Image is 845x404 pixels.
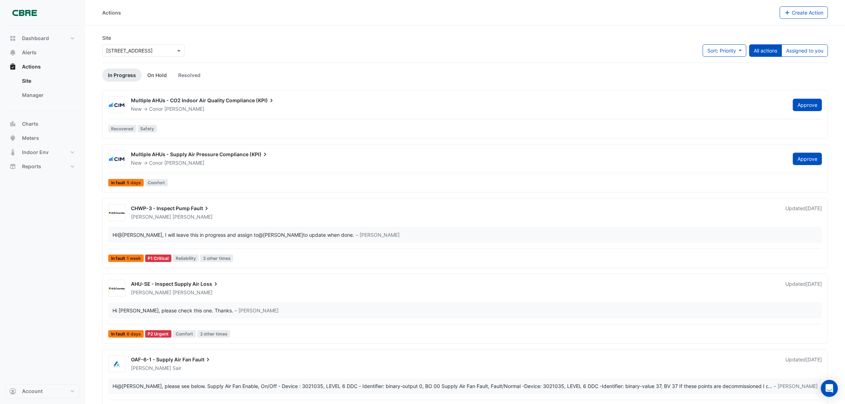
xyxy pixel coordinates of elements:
[6,60,79,74] button: Actions
[113,307,233,314] div: Hi [PERSON_NAME], please check this one. Thanks.
[22,149,49,156] span: Indoor Env
[113,231,354,239] div: HI , I will leave this in progress and assign to to update when done.
[6,45,79,60] button: Alerts
[235,307,279,314] span: – [PERSON_NAME]
[707,48,736,54] span: Sort: Priority
[6,131,79,145] button: Meters
[6,31,79,45] button: Dashboard
[256,97,275,104] span: (KPI)
[9,49,16,56] app-icon: Alerts
[22,35,49,42] span: Dashboard
[131,160,142,166] span: New
[102,9,121,16] div: Actions
[131,97,255,103] span: Multiple AHUs - CO2 Indoor Air Quality Compliance
[22,49,37,56] span: Alerts
[22,388,43,395] span: Account
[6,74,79,105] div: Actions
[131,106,142,112] span: New
[164,105,204,113] span: [PERSON_NAME]
[6,384,79,398] button: Account
[109,209,125,217] img: AG Coombs
[703,44,746,57] button: Sort: Priority
[172,213,213,220] span: [PERSON_NAME]
[191,205,210,212] span: Fault
[6,117,79,131] button: Charts
[131,365,171,371] span: [PERSON_NAME]
[138,125,157,132] span: Safety
[127,181,141,185] span: 5 days
[192,356,212,363] span: Fault
[145,179,168,186] span: Comfort
[127,332,141,336] span: 6 days
[143,106,148,112] span: ->
[108,125,136,132] span: Recovered
[201,280,219,288] span: Loss
[785,205,822,220] div: Updated
[785,280,822,296] div: Updated
[793,99,822,111] button: Approve
[172,69,206,82] a: Resolved
[109,361,125,368] img: Airmaster Australia
[6,145,79,159] button: Indoor Env
[173,330,196,338] span: Comfort
[117,383,162,389] span: jdesair@airmaster.com.au [Airmaster Australia]
[22,163,41,170] span: Reports
[249,151,269,158] span: (KPI)
[797,156,817,162] span: Approve
[145,255,172,262] div: P1 Critical
[109,285,125,292] img: AG Coombs
[356,231,400,239] span: – [PERSON_NAME]
[9,135,16,142] app-icon: Meters
[145,330,172,338] div: P2 Urgent
[9,149,16,156] app-icon: Indoor Env
[108,330,144,338] span: In fault
[173,255,199,262] span: Reliability
[113,382,818,390] div: …
[785,356,822,372] div: Updated
[127,256,141,261] span: 1 week
[131,151,248,157] span: Multiple AHUs - Supply Air Pressure Compliance
[16,88,79,102] a: Manager
[200,255,234,262] span: 3 other times
[749,44,782,57] button: All actions
[131,356,191,362] span: OAF-6-1 - Supply Air Fan
[792,10,823,16] span: Create Action
[109,155,125,163] img: CIM
[117,232,162,238] span: bilal.ejaz@charterhallaccess.com.au [CBRE Charter Hall]
[113,382,768,390] div: Hi , please see below. Supply Air Fan Enable, On/Off - Device : 3021035, LEVEL 6 DDC - Identifier...
[806,356,822,362] span: Fri 29-Aug-2025 14:29 AEST
[22,135,39,142] span: Meters
[9,163,16,170] app-icon: Reports
[780,6,828,19] button: Create Action
[781,44,828,57] button: Assigned to you
[131,205,190,211] span: CHWP-3 - Inspect Pump
[9,120,16,127] app-icon: Charts
[197,330,230,338] span: 2 other times
[108,255,144,262] span: In fault
[149,106,163,112] span: Conor
[797,102,817,108] span: Approve
[793,153,822,165] button: Approve
[806,281,822,287] span: Wed 17-Sep-2025 12:04 AEST
[143,160,148,166] span: ->
[806,205,822,211] span: Fri 19-Sep-2025 15:31 AEST
[9,63,16,70] app-icon: Actions
[131,289,171,295] span: [PERSON_NAME]
[108,179,144,186] span: In fault
[172,365,181,372] span: Sair
[16,74,79,88] a: Site
[9,6,40,20] img: Company Logo
[6,159,79,174] button: Reports
[102,34,111,42] label: Site
[9,35,16,42] app-icon: Dashboard
[22,120,38,127] span: Charts
[22,63,41,70] span: Actions
[821,380,838,397] div: Open Intercom Messenger
[258,232,303,238] span: rporter@agcoombs.com.au [AG Coombs]
[109,102,125,109] img: CIM
[131,281,199,287] span: AHU-SE - Inspect Supply Air
[164,159,204,166] span: [PERSON_NAME]
[172,289,213,296] span: [PERSON_NAME]
[142,69,172,82] a: On Hold
[102,69,142,82] a: In Progress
